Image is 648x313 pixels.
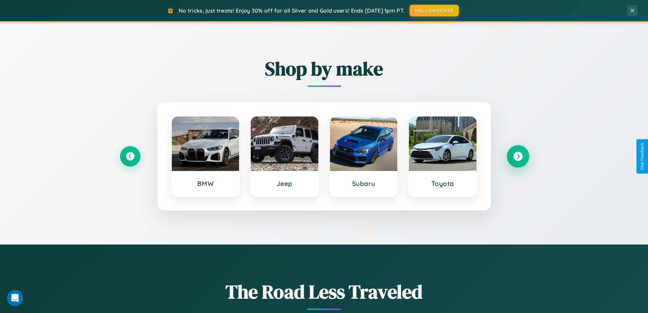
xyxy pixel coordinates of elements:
span: No tricks, just treats! Enjoy 30% off for all Silver and Gold users! Ends [DATE] 1pm PT. [179,7,404,14]
h3: Toyota [416,179,470,188]
h1: The Road Less Traveled [120,279,528,305]
h3: BMW [179,179,233,188]
button: HALLOWEEN30 [410,5,459,16]
h3: Jeep [257,179,312,188]
iframe: Intercom live chat [7,290,23,306]
h2: Shop by make [120,56,528,82]
div: Give Feedback [640,143,645,170]
h3: Subaru [337,179,391,188]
